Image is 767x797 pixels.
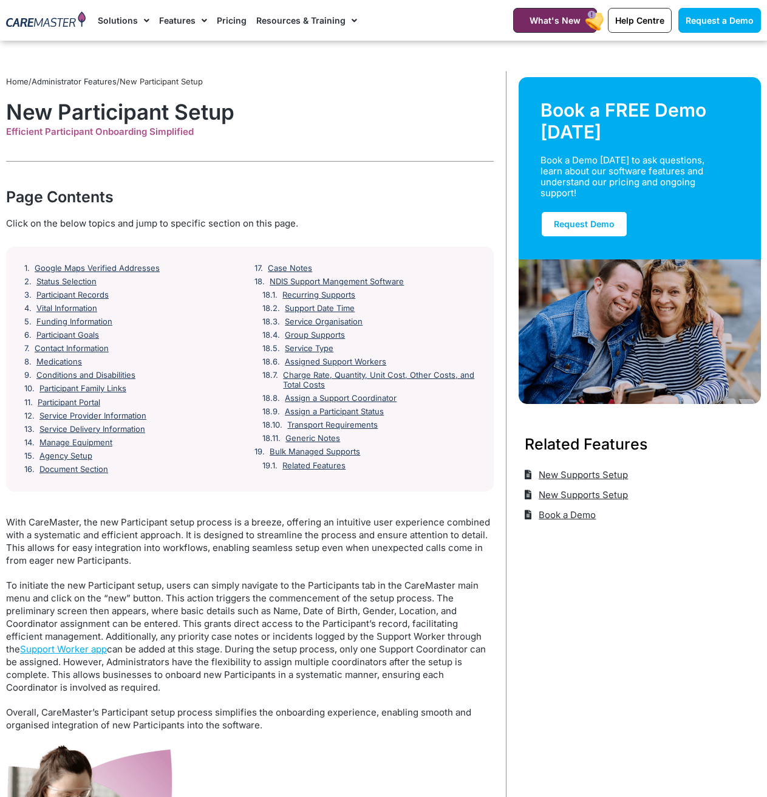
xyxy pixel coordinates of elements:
[6,77,203,86] span: / /
[39,438,112,448] a: Manage Equipment
[285,407,384,417] a: Assign a Participant Status
[285,304,355,313] a: Support Date Time
[6,579,494,694] p: To initiate the new Participant setup, users can simply navigate to the Participants tab in the C...
[270,447,360,457] a: Bulk Managed Supports
[525,505,596,525] a: Book a Demo
[519,259,761,404] img: Support Worker and NDIS Participant out for a coffee.
[540,155,725,199] div: Book a Demo [DATE] to ask questions, learn about our software features and understand our pricing...
[20,643,107,655] a: Support Worker app
[554,219,615,229] span: Request Demo
[678,8,761,33] a: Request a Demo
[39,451,92,461] a: Agency Setup
[35,264,160,273] a: Google Maps Verified Addresses
[36,277,97,287] a: Status Selection
[686,15,754,26] span: Request a Demo
[285,434,340,443] a: Generic Notes
[530,15,581,26] span: What's New
[6,706,494,731] p: Overall, CareMaster’s Participant setup process simplifies the onboarding experience, enabling sm...
[39,465,108,474] a: Document Section
[285,394,397,403] a: Assign a Support Coordinator
[120,77,203,86] span: New Participant Setup
[39,384,126,394] a: Participant Family Links
[525,465,629,485] a: New Supports Setup
[6,126,494,137] div: Efficient Participant Onboarding Simplified
[32,77,117,86] a: Administrator Features
[36,290,109,300] a: Participant Records
[513,8,597,33] a: What's New
[35,344,109,354] a: Contact Information
[285,344,333,354] a: Service Type
[536,485,628,505] span: New Supports Setup
[36,357,82,367] a: Medications
[268,264,312,273] a: Case Notes
[6,186,494,208] div: Page Contents
[287,420,378,430] a: Transport Requirements
[285,357,386,367] a: Assigned Support Workers
[282,290,355,300] a: Recurring Supports
[6,77,29,86] a: Home
[36,304,97,313] a: Vital Information
[38,398,100,408] a: Participant Portal
[525,433,755,455] h3: Related Features
[525,485,629,505] a: New Supports Setup
[36,317,112,327] a: Funding Information
[283,371,475,389] a: Charge Rate, Quantity, Unit Cost, Other Costs, and Total Costs
[536,505,596,525] span: Book a Demo
[615,15,664,26] span: Help Centre
[36,371,135,380] a: Conditions and Disabilities
[36,330,99,340] a: Participant Goals
[285,330,345,340] a: Group Supports
[285,317,363,327] a: Service Organisation
[6,12,86,29] img: CareMaster Logo
[6,217,494,230] div: Click on the below topics and jump to specific section on this page.
[6,99,494,125] h1: New Participant Setup
[608,8,672,33] a: Help Centre
[282,461,346,471] a: Related Features
[536,465,628,485] span: New Supports Setup
[39,425,145,434] a: Service Delivery Information
[540,211,628,238] a: Request Demo
[6,516,494,567] p: With CareMaster, the new Participant setup process is a breeze, offering an intuitive user experi...
[39,411,146,421] a: Service Provider Information
[270,277,404,287] a: NDIS Support Mangement Software
[540,99,739,143] div: Book a FREE Demo [DATE]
